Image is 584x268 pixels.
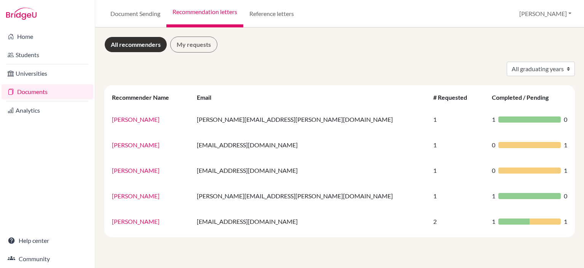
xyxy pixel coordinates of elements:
[192,107,429,132] td: [PERSON_NAME][EMAIL_ADDRESS][PERSON_NAME][DOMAIN_NAME]
[2,251,93,266] a: Community
[2,233,93,248] a: Help center
[192,209,429,234] td: [EMAIL_ADDRESS][DOMAIN_NAME]
[492,94,556,101] div: Completed / Pending
[2,66,93,81] a: Universities
[112,94,177,101] div: Recommender Name
[2,84,93,99] a: Documents
[112,116,160,123] a: [PERSON_NAME]
[492,115,495,124] span: 1
[170,37,217,53] a: My requests
[112,218,160,225] a: [PERSON_NAME]
[433,94,475,101] div: # Requested
[564,166,567,175] span: 1
[192,183,429,209] td: [PERSON_NAME][EMAIL_ADDRESS][PERSON_NAME][DOMAIN_NAME]
[192,158,429,183] td: [EMAIL_ADDRESS][DOMAIN_NAME]
[6,8,37,20] img: Bridge-U
[492,140,495,150] span: 0
[197,94,219,101] div: Email
[112,192,160,199] a: [PERSON_NAME]
[564,217,567,226] span: 1
[492,191,495,201] span: 1
[2,103,93,118] a: Analytics
[104,37,167,53] a: All recommenders
[2,47,93,62] a: Students
[492,217,495,226] span: 1
[429,132,487,158] td: 1
[492,166,495,175] span: 0
[2,29,93,44] a: Home
[192,132,429,158] td: [EMAIL_ADDRESS][DOMAIN_NAME]
[429,107,487,132] td: 1
[516,6,575,21] button: [PERSON_NAME]
[429,158,487,183] td: 1
[429,209,487,234] td: 2
[564,191,567,201] span: 0
[429,183,487,209] td: 1
[112,141,160,148] a: [PERSON_NAME]
[112,167,160,174] a: [PERSON_NAME]
[564,115,567,124] span: 0
[564,140,567,150] span: 1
